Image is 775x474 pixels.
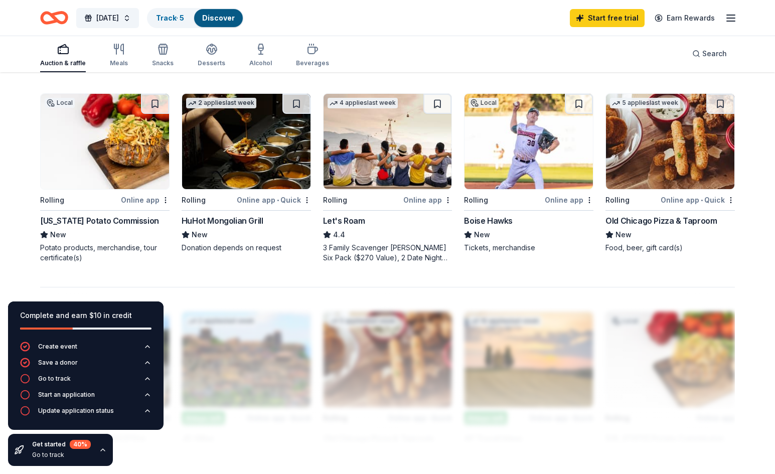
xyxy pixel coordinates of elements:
button: Beverages [296,39,329,72]
a: Image for HuHot Mongolian Grill2 applieslast weekRollingOnline app•QuickHuHot Mongolian GrillNewD... [182,93,311,253]
img: Image for Idaho Potato Commission [41,94,169,189]
div: 5 applies last week [610,98,680,108]
div: 3 Family Scavenger [PERSON_NAME] Six Pack ($270 Value), 2 Date Night Scavenger [PERSON_NAME] Two ... [323,243,452,263]
img: Image for Boise Hawks [464,94,593,189]
div: Rolling [605,194,630,206]
div: Local [469,98,499,108]
span: 4.4 [333,229,345,241]
span: • [701,196,703,204]
div: Go to track [38,375,71,383]
div: Donation depends on request [182,243,311,253]
span: • [277,196,279,204]
a: Home [40,6,68,30]
button: Track· 5Discover [147,8,244,28]
button: Auction & raffle [40,39,86,72]
div: Potato products, merchandise, tour certificate(s) [40,243,170,263]
div: Create event [38,343,77,351]
span: New [50,229,66,241]
div: Online app [545,194,593,206]
div: Auction & raffle [40,59,86,67]
button: Alcohol [249,39,272,72]
a: Track· 5 [156,14,184,22]
div: Snacks [152,59,174,67]
div: 40 % [70,440,91,449]
button: Desserts [198,39,225,72]
div: Boise Hawks [464,215,513,227]
div: Save a donor [38,359,78,367]
div: Start an application [38,391,95,399]
div: Get started [32,440,91,449]
button: Update application status [20,406,151,422]
div: Local [45,98,75,108]
div: Rolling [323,194,347,206]
span: New [474,229,490,241]
button: Save a donor [20,358,151,374]
img: Image for Old Chicago Pizza & Taproom [606,94,734,189]
div: Let's Roam [323,215,365,227]
a: Image for Idaho Potato CommissionLocalRollingOnline app[US_STATE] Potato CommissionNewPotato prod... [40,93,170,263]
div: Online app Quick [661,194,735,206]
span: New [192,229,208,241]
div: Desserts [198,59,225,67]
button: Create event [20,342,151,358]
a: Start free trial [570,9,645,27]
button: Meals [110,39,128,72]
div: Online app [403,194,452,206]
a: Earn Rewards [649,9,721,27]
div: Meals [110,59,128,67]
img: Image for Let's Roam [324,94,452,189]
div: Rolling [464,194,488,206]
button: Go to track [20,374,151,390]
button: Snacks [152,39,174,72]
button: Search [684,44,735,64]
span: [DATE] [96,12,119,24]
div: Alcohol [249,59,272,67]
div: Rolling [182,194,206,206]
div: Complete and earn $10 in credit [20,309,151,322]
div: 4 applies last week [328,98,398,108]
img: Image for HuHot Mongolian Grill [182,94,311,189]
button: [DATE] [76,8,139,28]
div: Go to track [32,451,91,459]
div: Food, beer, gift card(s) [605,243,735,253]
button: Start an application [20,390,151,406]
span: New [615,229,632,241]
div: Tickets, merchandise [464,243,593,253]
div: Old Chicago Pizza & Taproom [605,215,717,227]
a: Image for Old Chicago Pizza & Taproom5 applieslast weekRollingOnline app•QuickOld Chicago Pizza &... [605,93,735,253]
div: [US_STATE] Potato Commission [40,215,159,227]
a: Image for Let's Roam4 applieslast weekRollingOnline appLet's Roam4.43 Family Scavenger [PERSON_NA... [323,93,452,263]
div: Rolling [40,194,64,206]
span: Search [702,48,727,60]
a: Discover [202,14,235,22]
div: 2 applies last week [186,98,256,108]
div: Update application status [38,407,114,415]
a: Image for Boise HawksLocalRollingOnline appBoise HawksNewTickets, merchandise [464,93,593,253]
div: HuHot Mongolian Grill [182,215,263,227]
div: Online app [121,194,170,206]
div: Beverages [296,59,329,67]
div: Online app Quick [237,194,311,206]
